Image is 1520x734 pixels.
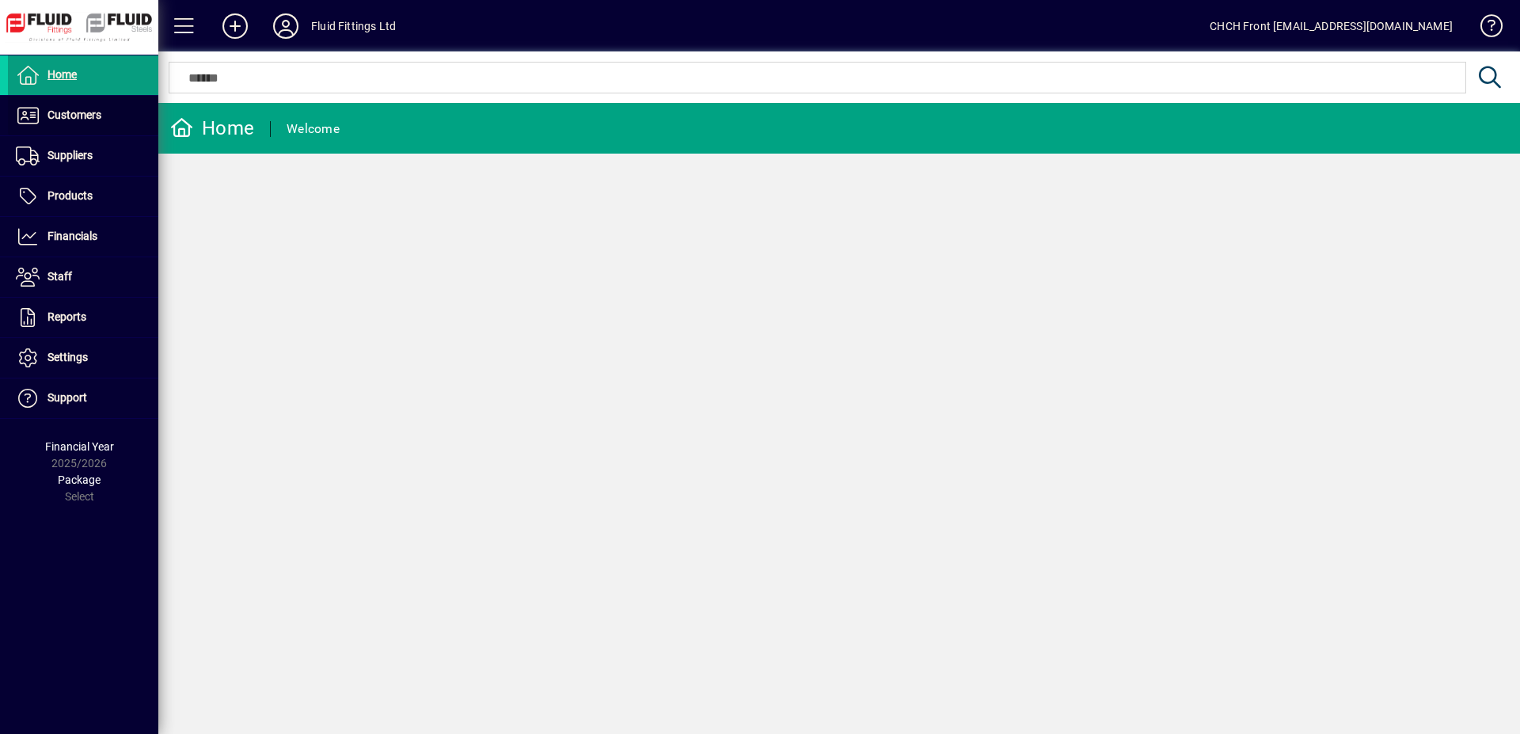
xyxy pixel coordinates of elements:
span: Home [47,68,77,81]
div: Home [170,116,254,141]
a: Products [8,177,158,216]
a: Support [8,378,158,418]
span: Customers [47,108,101,121]
span: Financials [47,230,97,242]
span: Products [47,189,93,202]
a: Reports [8,298,158,337]
a: Staff [8,257,158,297]
a: Settings [8,338,158,378]
div: Welcome [287,116,340,142]
span: Support [47,391,87,404]
span: Reports [47,310,86,323]
div: Fluid Fittings Ltd [311,13,396,39]
button: Profile [260,12,311,40]
a: Customers [8,96,158,135]
span: Package [58,473,101,486]
span: Staff [47,270,72,283]
div: CHCH Front [EMAIL_ADDRESS][DOMAIN_NAME] [1210,13,1453,39]
span: Suppliers [47,149,93,162]
button: Add [210,12,260,40]
span: Settings [47,351,88,363]
span: Financial Year [45,440,114,453]
a: Knowledge Base [1469,3,1500,55]
a: Suppliers [8,136,158,176]
a: Financials [8,217,158,257]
